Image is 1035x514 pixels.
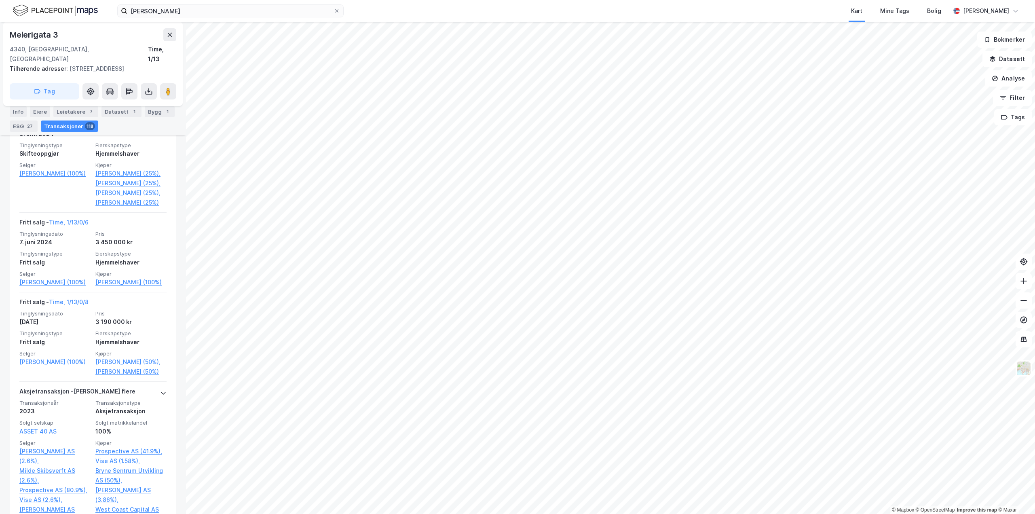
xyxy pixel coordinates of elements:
[19,419,91,426] span: Solgt selskap
[30,106,50,117] div: Eiere
[994,109,1032,125] button: Tags
[95,440,167,446] span: Kjøper
[10,106,27,117] div: Info
[19,237,91,247] div: 7. juni 2024
[95,466,167,485] a: Bryne Sentrum Utvikling AS (50%),
[13,4,98,18] img: logo.f888ab2527a4732fd821a326f86c7f29.svg
[95,169,167,178] a: [PERSON_NAME] (25%),
[95,198,167,207] a: [PERSON_NAME] (25%)
[85,122,95,130] div: 118
[19,317,91,327] div: [DATE]
[101,106,142,117] div: Datasett
[25,122,34,130] div: 27
[95,310,167,317] span: Pris
[19,297,89,310] div: Fritt salg -
[95,485,167,505] a: [PERSON_NAME] AS (3.86%),
[95,237,167,247] div: 3 450 000 kr
[19,485,91,495] a: Prospective AS (80.9%),
[95,350,167,357] span: Kjøper
[985,70,1032,87] button: Analyse
[10,44,148,64] div: 4340, [GEOGRAPHIC_DATA], [GEOGRAPHIC_DATA]
[19,250,91,257] span: Tinglysningstype
[95,406,167,416] div: Aksjetransaksjon
[19,231,91,237] span: Tinglysningsdato
[95,337,167,347] div: Hjemmelshaver
[916,507,955,513] a: OpenStreetMap
[19,350,91,357] span: Selger
[927,6,941,16] div: Bolig
[19,495,91,505] a: Vise AS (2.6%),
[49,298,89,305] a: Time, 1/13/0/8
[19,330,91,337] span: Tinglysningstype
[10,121,38,132] div: ESG
[95,427,167,436] div: 100%
[95,317,167,327] div: 3 190 000 kr
[95,178,167,188] a: [PERSON_NAME] (25%),
[95,419,167,426] span: Solgt matrikkelandel
[95,456,167,466] a: Vise AS (1.58%),
[19,310,91,317] span: Tinglysningsdato
[130,108,138,116] div: 1
[95,271,167,277] span: Kjøper
[19,162,91,169] span: Selger
[995,475,1035,514] iframe: Chat Widget
[19,428,57,435] a: ASSET 40 AS
[95,446,167,456] a: Prospective AS (41.9%),
[19,446,91,466] a: [PERSON_NAME] AS (2.6%),
[41,121,98,132] div: Transaksjoner
[19,387,135,400] div: Aksjetransaksjon - [PERSON_NAME] flere
[19,271,91,277] span: Selger
[49,219,89,226] a: Time, 1/13/0/6
[95,142,167,149] span: Eierskapstype
[995,475,1035,514] div: Kontrollprogram for chat
[148,44,176,64] div: Time, 1/13
[95,162,167,169] span: Kjøper
[95,330,167,337] span: Eierskapstype
[95,357,167,367] a: [PERSON_NAME] (50%),
[19,169,91,178] a: [PERSON_NAME] (100%)
[19,277,91,287] a: [PERSON_NAME] (100%)
[10,65,70,72] span: Tilhørende adresser:
[95,367,167,377] a: [PERSON_NAME] (50%)
[95,231,167,237] span: Pris
[19,149,91,159] div: Skifteoppgjør
[19,406,91,416] div: 2023
[19,357,91,367] a: [PERSON_NAME] (100%)
[95,258,167,267] div: Hjemmelshaver
[963,6,1009,16] div: [PERSON_NAME]
[19,400,91,406] span: Transaksjonsår
[95,188,167,198] a: [PERSON_NAME] (25%),
[1016,361,1031,376] img: Z
[19,142,91,149] span: Tinglysningstype
[880,6,909,16] div: Mine Tags
[19,337,91,347] div: Fritt salg
[163,108,171,116] div: 1
[10,28,60,41] div: Meierigata 3
[10,83,79,99] button: Tag
[95,277,167,287] a: [PERSON_NAME] (100%)
[892,507,914,513] a: Mapbox
[95,149,167,159] div: Hjemmelshaver
[19,258,91,267] div: Fritt salg
[19,440,91,446] span: Selger
[53,106,98,117] div: Leietakere
[993,90,1032,106] button: Filter
[851,6,862,16] div: Kart
[982,51,1032,67] button: Datasett
[957,507,997,513] a: Improve this map
[19,218,89,231] div: Fritt salg -
[145,106,175,117] div: Bygg
[19,466,91,485] a: Milde Skibsverft AS (2.6%),
[95,400,167,406] span: Transaksjonstype
[127,5,334,17] input: Søk på adresse, matrikkel, gårdeiere, leietakere eller personer
[95,250,167,257] span: Eierskapstype
[977,32,1032,48] button: Bokmerker
[10,64,170,74] div: [STREET_ADDRESS]
[87,108,95,116] div: 7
